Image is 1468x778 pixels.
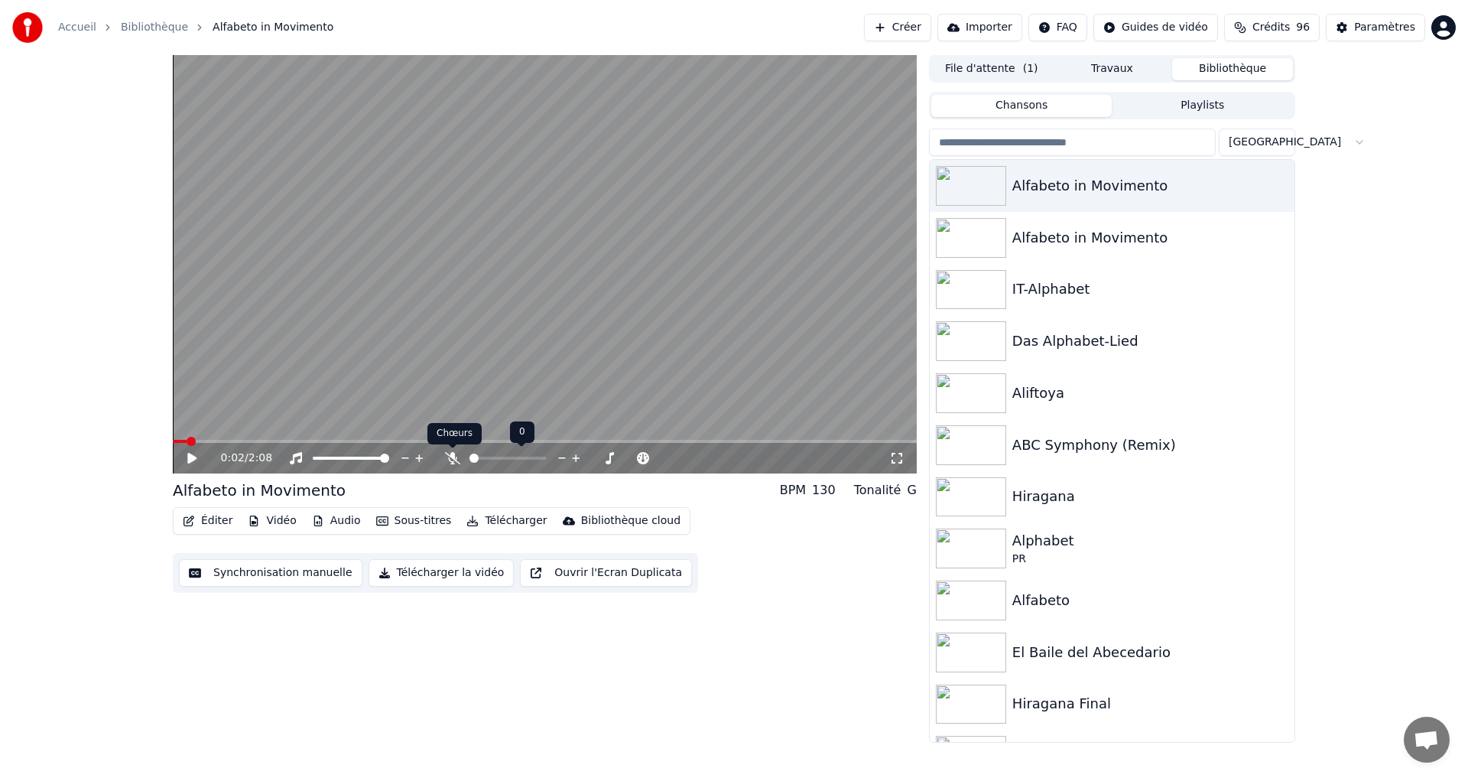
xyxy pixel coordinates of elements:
div: / [221,451,258,466]
div: Das Alphabet-Lied [1012,330,1288,352]
div: ABC Symphony (Remix) [1012,435,1288,456]
span: Alfabeto in Movimento [213,20,333,35]
button: Chansons [931,95,1112,117]
nav: breadcrumb [58,20,333,35]
div: G [907,481,916,500]
span: 2:08 [248,451,272,466]
button: Éditer [177,510,239,532]
div: Alfabeto in Movimento [1012,175,1288,197]
div: Tonalité [854,481,901,500]
div: Bibliothèque cloud [581,513,680,529]
div: Ouvrir le chat [1404,717,1450,763]
div: El Baile del Abecedario [1012,642,1288,663]
div: IT-Alphabet [1012,278,1288,300]
div: BPM [780,481,806,500]
button: Bibliothèque [1172,58,1293,80]
button: File d'attente [931,58,1052,80]
button: Ouvrir l'Ecran Duplicata [520,559,692,587]
div: Aliftoya [1012,382,1288,404]
span: [GEOGRAPHIC_DATA] [1229,135,1341,150]
div: Chœurs [427,423,482,444]
span: 96 [1296,20,1310,35]
button: Créer [864,14,931,41]
button: Synchronisation manuelle [179,559,362,587]
span: Crédits [1252,20,1290,35]
span: ( 1 ) [1023,61,1038,76]
div: Hiragana [1012,486,1288,507]
div: Alphabet [1012,530,1288,552]
button: Télécharger [460,510,553,532]
button: Audio [306,510,367,532]
button: Playlists [1112,95,1293,117]
button: Vidéo [242,510,302,532]
div: Hiragana Final [1012,693,1288,715]
button: Crédits96 [1224,14,1320,41]
button: FAQ [1028,14,1087,41]
div: Alfabeto in Movimento [1012,227,1288,249]
button: Guides de vidéo [1093,14,1218,41]
button: Sous-titres [370,510,458,532]
a: Bibliothèque [121,20,188,35]
div: 0 [510,422,534,443]
button: Télécharger la vidéo [369,559,515,587]
a: Accueil [58,20,96,35]
div: 130 [812,481,836,500]
div: Alfabeto [1012,590,1288,611]
div: Alfabeto in Movimento [173,480,346,501]
button: Travaux [1052,58,1173,80]
button: Importer [937,14,1022,41]
div: Paramètres [1354,20,1415,35]
span: 0:02 [221,451,245,466]
button: Paramètres [1326,14,1425,41]
div: PR [1012,552,1288,567]
img: youka [12,12,43,43]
